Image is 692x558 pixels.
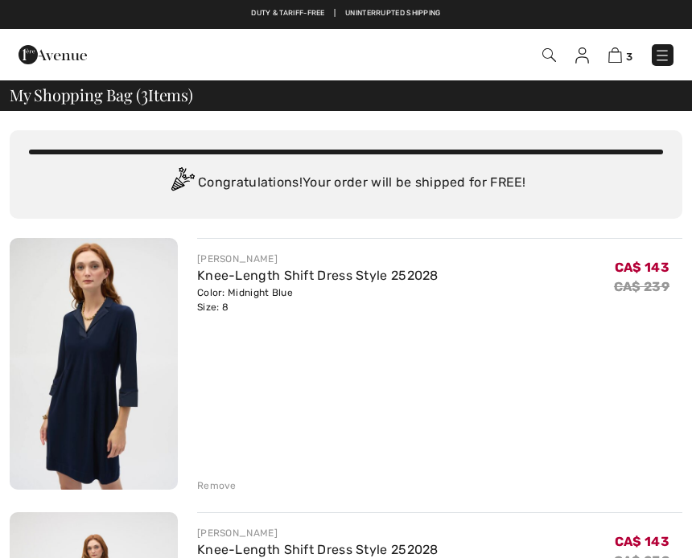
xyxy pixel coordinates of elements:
img: My Info [575,47,589,64]
img: Shopping Bag [608,47,622,63]
span: CA$ 143 [615,534,669,549]
div: [PERSON_NAME] [197,526,439,540]
img: Menu [654,47,670,64]
span: CA$ 143 [615,260,669,275]
span: My Shopping Bag ( Items) [10,87,193,103]
img: 1ère Avenue [19,39,87,71]
a: Knee-Length Shift Dress Style 252028 [197,268,439,283]
a: 3 [608,45,632,64]
div: Congratulations! Your order will be shipped for FREE! [29,167,663,199]
span: 3 [626,51,632,63]
span: 3 [141,83,148,104]
img: Search [542,48,556,62]
a: 1ère Avenue [19,46,87,61]
div: Color: Midnight Blue Size: 8 [197,285,439,314]
div: Remove [197,478,237,493]
img: Congratulation2.svg [166,167,198,199]
s: CA$ 239 [614,279,669,294]
a: Knee-Length Shift Dress Style 252028 [197,542,439,557]
img: Knee-Length Shift Dress Style 252028 [10,238,178,490]
div: [PERSON_NAME] [197,252,439,266]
